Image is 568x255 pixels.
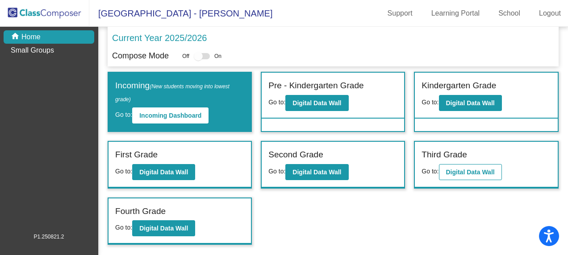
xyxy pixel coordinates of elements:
label: First Grade [115,148,158,161]
b: Digital Data Wall [446,169,495,176]
label: Second Grade [268,148,323,161]
p: Current Year 2025/2026 [112,31,207,45]
span: Go to: [115,224,132,231]
b: Digital Data Wall [292,169,341,176]
a: Support [380,6,420,21]
span: Go to: [268,99,285,106]
span: Go to: [422,168,439,175]
button: Digital Data Wall [285,95,348,111]
label: Kindergarten Grade [422,79,496,92]
button: Digital Data Wall [132,164,195,180]
span: Go to: [115,111,132,118]
b: Digital Data Wall [446,99,495,107]
mat-icon: home [11,32,21,42]
b: Digital Data Wall [292,99,341,107]
button: Digital Data Wall [439,164,502,180]
span: On [214,52,221,60]
p: Home [21,32,41,42]
label: Pre - Kindergarten Grade [268,79,363,92]
span: Go to: [115,168,132,175]
span: Go to: [422,99,439,106]
p: Compose Mode [112,50,169,62]
span: (New students moving into lowest grade) [115,83,230,103]
label: Third Grade [422,148,467,161]
a: School [491,6,527,21]
b: Digital Data Wall [139,169,188,176]
button: Digital Data Wall [285,164,348,180]
span: Go to: [268,168,285,175]
b: Incoming Dashboard [139,112,201,119]
button: Incoming Dashboard [132,107,209,123]
button: Digital Data Wall [439,95,502,111]
b: Digital Data Wall [139,225,188,232]
a: Learning Portal [424,6,487,21]
p: Small Groups [11,45,54,56]
span: Off [182,52,189,60]
span: [GEOGRAPHIC_DATA] - [PERSON_NAME] [89,6,272,21]
label: Fourth Grade [115,205,166,218]
label: Incoming [115,79,244,105]
button: Digital Data Wall [132,220,195,236]
a: Logout [532,6,568,21]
